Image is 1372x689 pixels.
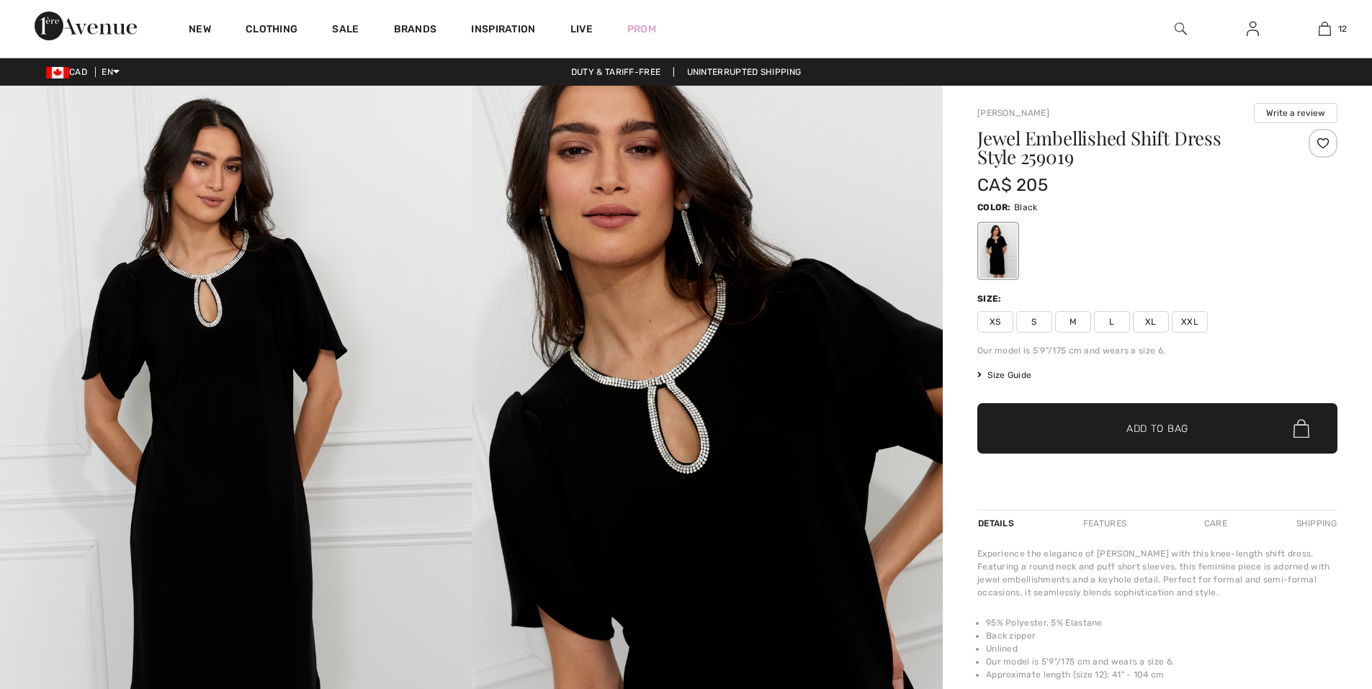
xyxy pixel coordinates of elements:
li: Back zipper [986,629,1337,642]
div: Shipping [1293,510,1337,536]
img: My Info [1247,20,1259,37]
button: Write a review [1254,103,1337,123]
div: Details [977,510,1018,536]
img: Canadian Dollar [46,67,69,78]
span: Add to Bag [1126,421,1188,436]
span: Size Guide [977,369,1031,382]
span: EN [102,67,120,77]
span: XXL [1172,311,1208,333]
img: Bag.svg [1293,419,1309,438]
li: Approximate length (size 12): 41" - 104 cm [986,668,1337,681]
a: [PERSON_NAME] [977,108,1049,118]
div: Features [1071,510,1139,536]
a: Prom [627,22,656,37]
div: Our model is 5'9"/175 cm and wears a size 6. [977,344,1337,357]
div: Size: [977,292,1005,305]
li: Unlined [986,642,1337,655]
span: S [1016,311,1052,333]
span: CAD [46,67,93,77]
a: Brands [394,23,437,38]
span: XL [1133,311,1169,333]
li: Our model is 5'9"/175 cm and wears a size 6. [986,655,1337,668]
iframe: Opens a widget where you can chat to one of our agents [1281,581,1358,617]
a: New [189,23,211,38]
button: Add to Bag [977,403,1337,454]
div: Experience the elegance of [PERSON_NAME] with this knee-length shift dress. Featuring a round nec... [977,547,1337,599]
img: 1ère Avenue [35,12,137,40]
span: M [1055,311,1091,333]
a: Sale [332,23,359,38]
h1: Jewel Embellished Shift Dress Style 259019 [977,129,1278,166]
img: search the website [1175,20,1187,37]
span: Black [1014,202,1038,212]
span: CA$ 205 [977,175,1048,195]
span: XS [977,311,1013,333]
span: L [1094,311,1130,333]
a: 12 [1289,20,1360,37]
span: Color: [977,202,1011,212]
span: Inspiration [471,23,535,38]
div: Black [979,224,1017,278]
li: 95% Polyester, 5% Elastane [986,616,1337,629]
a: Live [570,22,593,37]
a: Sign In [1235,20,1270,38]
a: Clothing [246,23,297,38]
img: My Bag [1319,20,1331,37]
div: Care [1192,510,1239,536]
span: 12 [1338,22,1348,35]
